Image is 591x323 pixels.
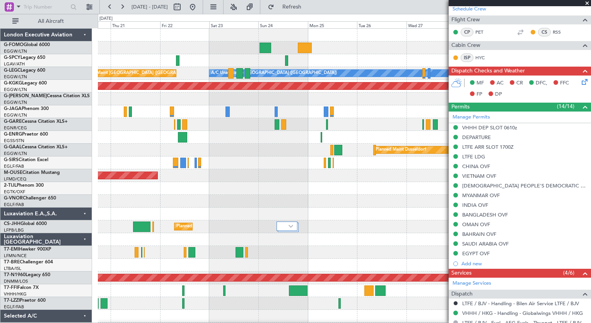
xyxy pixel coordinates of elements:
div: EGYPT OVF [462,250,490,257]
span: All Aircraft [20,19,82,24]
span: (14/14) [557,102,574,110]
a: EGNR/CEG [4,125,27,131]
div: Tue 26 [357,21,406,28]
span: CS-JHH [4,222,20,226]
a: G-SPCYLegacy 650 [4,55,45,60]
span: (4/6) [563,269,574,277]
span: Services [451,269,471,278]
span: DP [495,91,502,98]
a: RSS [553,29,570,36]
a: EGSS/STN [4,138,24,144]
span: T7-BRE [4,260,20,265]
div: Planned Maint [GEOGRAPHIC_DATA] ([GEOGRAPHIC_DATA]) [80,67,202,79]
button: All Aircraft [9,15,84,27]
a: EGGW/LTN [4,87,27,93]
a: EGGW/LTN [4,151,27,156]
span: G-KGKG [4,81,22,86]
a: CS-JHHGlobal 6000 [4,222,47,226]
a: EGLF/FAB [4,202,24,208]
div: Mon 25 [308,21,357,28]
a: G-GAALCessna Citation XLS+ [4,145,68,149]
div: Add new [461,260,587,267]
div: VHHH DEP SLOT 0610z [462,124,517,131]
a: G-ENRGPraetor 600 [4,132,48,137]
span: Cabin Crew [451,41,480,50]
span: G-GARE [4,119,22,124]
span: AC [497,79,504,87]
a: G-[PERSON_NAME]Cessna Citation XLS [4,94,90,98]
div: LTFE LDG [462,153,485,160]
span: 2-TIJL [4,183,17,188]
div: Sun 24 [258,21,307,28]
span: [DATE] - [DATE] [132,3,168,10]
a: 2-TIJLPhenom 300 [4,183,44,188]
span: G-JAGA [4,107,22,111]
a: Manage Services [453,280,491,287]
a: T7-BREChallenger 604 [4,260,53,265]
a: LTFE / BJV - Handling - Bilen Air Service LTFE / BJV [462,300,579,307]
a: Manage Permits [453,113,490,121]
a: M-OUSECitation Mustang [4,170,60,175]
a: LGAV/ATH [4,61,25,67]
a: LFPB/LBG [4,227,24,233]
span: Permits [451,103,470,112]
span: MF [477,79,484,87]
span: Dispatch Checks and Weather [451,67,525,76]
span: CR [516,79,523,87]
div: CP [461,28,473,36]
span: Refresh [276,4,308,10]
span: G-LEGC [4,68,20,73]
a: EGGW/LTN [4,100,27,105]
div: Thu 21 [111,21,160,28]
div: VIETNAM OVF [462,173,496,179]
span: M-OUSE [4,170,22,175]
div: CHINA OVF [462,163,490,170]
a: EGGW/LTN [4,112,27,118]
div: INDIA OVF [462,202,488,208]
div: [DEMOGRAPHIC_DATA] PEOPLE'S DEMOCRATIC REPUBLIC OVF [462,182,587,189]
span: G-[PERSON_NAME] [4,94,47,98]
a: HYC [475,54,493,61]
a: VHHH/HKG [4,291,27,297]
div: [DATE] [99,15,113,22]
a: LFMN/NCE [4,253,27,259]
div: BANGLADESH OVF [462,211,508,218]
a: G-LEGCLegacy 600 [4,68,45,73]
span: T7-LZZI [4,298,20,303]
span: T7-FFI [4,285,17,290]
div: Wed 27 [407,21,456,28]
input: Trip Number [24,1,68,13]
a: T7-LZZIPraetor 600 [4,298,46,303]
span: G-FOMO [4,43,24,47]
a: G-SIRSCitation Excel [4,158,48,162]
a: PET [475,29,493,36]
a: VHHH / HKG - Handling - Globalwings VHHH / HKG [462,310,583,316]
a: EGLF/FAB [4,163,24,169]
a: EGGW/LTN [4,74,27,80]
a: G-KGKGLegacy 600 [4,81,47,86]
div: CS [538,28,551,36]
div: A/C Unavailable [GEOGRAPHIC_DATA] ([GEOGRAPHIC_DATA]) [211,67,337,79]
div: ISP [461,53,473,62]
span: DFC, [536,79,547,87]
span: G-SIRS [4,158,19,162]
span: G-VNOR [4,196,23,201]
a: EGTK/OXF [4,189,25,195]
div: OMAN OVF [462,221,490,228]
a: Schedule Crew [453,5,486,13]
div: Planned Maint Dusseldorf [376,144,426,156]
a: LFMD/CEQ [4,176,26,182]
div: Sat 23 [209,21,258,28]
a: LTBA/ISL [4,266,21,271]
a: T7-N1960Legacy 650 [4,273,50,277]
div: DEPARTURE [462,134,491,141]
span: T7-EMI [4,247,19,252]
a: G-JAGAPhenom 300 [4,107,49,111]
div: Planned Maint [GEOGRAPHIC_DATA] ([GEOGRAPHIC_DATA]) [176,221,298,232]
span: Dispatch [451,290,473,299]
span: G-GAAL [4,145,22,149]
a: EGGW/LTN [4,48,27,54]
a: G-FOMOGlobal 6000 [4,43,50,47]
div: BAHRAIN OVF [462,231,496,237]
a: EGLF/FAB [4,304,24,310]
